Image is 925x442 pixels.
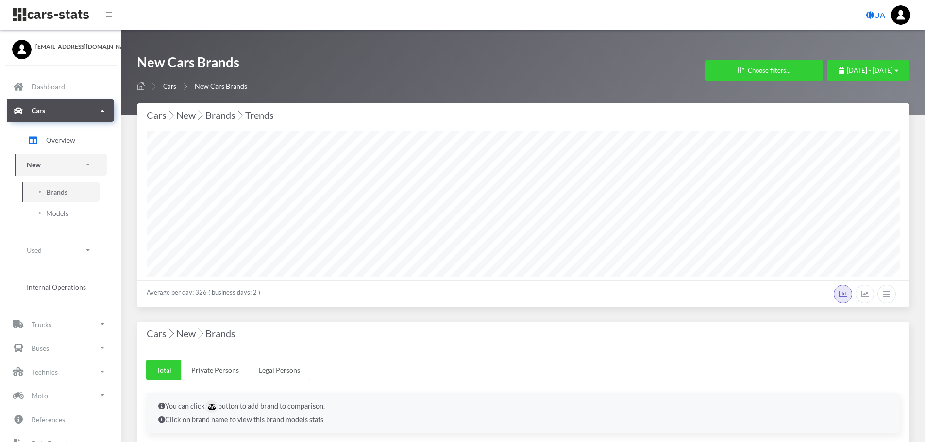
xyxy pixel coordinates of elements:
[15,128,107,152] a: Overview
[32,104,45,116] p: Cars
[146,360,182,380] a: Total
[163,82,176,90] a: Cars
[46,208,68,218] span: Models
[12,7,90,22] img: navbar brand
[705,60,823,81] button: Choose filters...
[181,360,249,380] a: Private Persons
[27,282,86,292] span: Internal Operations
[15,239,107,261] a: Used
[32,81,65,93] p: Dashboard
[7,360,114,383] a: Technics
[147,393,900,433] div: You can click button to add brand to comparison. Click on brand name to view this brand models stats
[137,53,247,76] h1: New Cars Brands
[46,187,67,197] span: Brands
[15,277,107,297] a: Internal Operations
[32,390,48,402] p: Moto
[32,413,65,426] p: References
[827,60,909,81] button: [DATE] - [DATE]
[22,182,100,202] a: Brands
[12,40,109,51] a: [EMAIL_ADDRESS][DOMAIN_NAME]
[891,5,910,25] img: ...
[32,342,49,354] p: Buses
[35,42,109,51] span: [EMAIL_ADDRESS][DOMAIN_NAME]
[32,318,51,330] p: Trucks
[137,280,909,307] div: Average per day: 326 ( business days: 2 )
[7,76,114,98] a: Dashboard
[862,5,889,25] a: UA
[7,337,114,359] a: Buses
[7,384,114,407] a: Moto
[32,366,58,378] p: Technics
[7,313,114,335] a: Trucks
[249,360,310,380] a: Legal Persons
[15,154,107,176] a: New
[27,244,42,256] p: Used
[22,203,100,223] a: Models
[147,326,900,341] h4: Cars New Brands
[27,159,41,171] p: New
[46,135,75,145] span: Overview
[195,82,247,90] span: New Cars Brands
[7,99,114,122] a: Cars
[147,107,900,123] div: Cars New Brands Trends
[847,66,893,74] span: [DATE] - [DATE]
[7,408,114,430] a: References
